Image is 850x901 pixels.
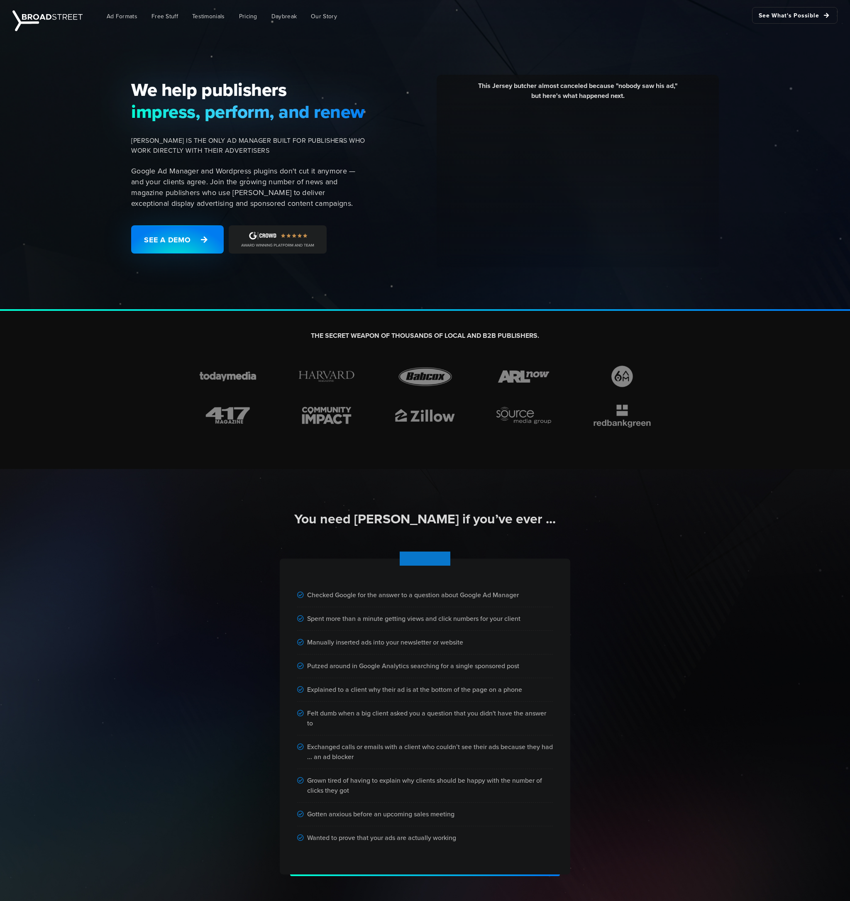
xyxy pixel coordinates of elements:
[297,702,553,735] div: Felt dumb when a big client asked you a question that you didn't have the answer to
[297,769,553,803] div: Grown tired of having to explain why clients should be happy with the number of clicks they got
[193,364,262,389] img: brand-icon
[588,364,657,389] img: brand-icon
[443,81,713,107] div: This Jersey butcher almost canceled because "nobody saw his ad," but here's what happened next.
[131,101,365,122] span: impress, perform, and renew
[12,10,83,31] img: Broadstreet | The Ad Manager for Small Publishers
[297,654,553,678] div: Putzed around in Google Analytics searching for a single sponsored post
[305,7,343,26] a: Our Story
[145,7,184,26] a: Free Stuff
[193,403,262,428] img: brand-icon
[297,607,553,631] div: Spent more than a minute getting views and click numbers for your client
[131,166,365,209] p: Google Ad Manager and Wordpress plugins don't cut it anymore — and your clients agree. Join the g...
[311,12,337,21] span: Our Story
[489,403,558,428] img: brand-icon
[443,107,713,259] iframe: YouTube video player
[239,12,257,21] span: Pricing
[391,403,459,428] img: brand-icon
[297,803,553,826] div: Gotten anxious before an upcoming sales meeting
[292,364,361,389] img: brand-icon
[489,364,558,389] img: brand-icon
[265,7,303,26] a: Daybreak
[752,7,838,24] a: See What's Possible
[193,510,657,528] h2: You need [PERSON_NAME] if you’ve ever ...
[297,584,553,607] div: Checked Google for the answer to a question about Google Ad Manager
[297,631,553,654] div: Manually inserted ads into your newsletter or website
[100,7,144,26] a: Ad Formats
[391,364,459,389] img: brand-icon
[131,136,365,156] span: [PERSON_NAME] IS THE ONLY AD MANAGER BUILT FOR PUBLISHERS WHO WORK DIRECTLY WITH THEIR ADVERTISERS
[87,3,838,30] nav: Main
[151,12,178,21] span: Free Stuff
[131,79,365,100] span: We help publishers
[186,7,231,26] a: Testimonials
[131,225,224,254] a: See a Demo
[588,403,657,428] img: brand-icon
[193,332,657,340] h2: THE SECRET WEAPON OF THOUSANDS OF LOCAL AND B2B PUBLISHERS.
[297,678,553,702] div: Explained to a client why their ad is at the bottom of the page on a phone
[292,403,361,428] img: brand-icon
[192,12,225,21] span: Testimonials
[233,7,264,26] a: Pricing
[107,12,137,21] span: Ad Formats
[297,735,553,769] div: Exchanged calls or emails with a client who couldn’t see their ads because they had ... an ad blo...
[271,12,297,21] span: Daybreak
[297,826,553,850] div: Wanted to prove that your ads are actually working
